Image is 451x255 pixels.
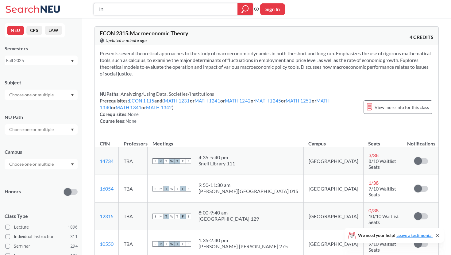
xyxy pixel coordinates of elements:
a: MATH 1231 [164,98,190,103]
td: TBA [119,175,148,203]
span: 311 [70,233,78,240]
a: 14734 [100,158,114,164]
span: 1896 [68,224,78,230]
th: Seats [363,134,404,147]
span: M [158,214,164,219]
div: Dropdown arrow [5,159,78,169]
div: NUPaths: Prerequisites: and ( or or or or or or or ) Corequisites: Course fees: [100,91,357,124]
div: [PERSON_NAME] [PERSON_NAME] 275 [199,243,288,249]
span: T [175,158,180,164]
div: 9:50 - 11:30 am [199,182,299,188]
a: MATH 1341 [116,105,141,110]
span: M [158,186,164,191]
a: 16054 [100,186,114,191]
th: Notifications [404,134,438,147]
div: Fall 2025Dropdown arrow [5,56,78,65]
span: T [175,186,180,191]
span: Class Type [5,213,78,219]
a: MATH 1241 [195,98,220,103]
td: TBA [119,147,148,175]
svg: magnifying glass [241,5,249,14]
span: M [158,158,164,164]
span: 9/10 Waitlist Seats [368,241,396,253]
span: View more info for this class [375,103,429,111]
span: F [180,158,186,164]
a: MATH 1251 [286,98,311,103]
span: W [169,158,175,164]
p: Honors [5,188,21,195]
td: TBA [119,203,148,230]
div: CRN [100,140,110,147]
span: 0 / 38 [368,207,379,213]
span: W [169,186,175,191]
span: T [175,214,180,219]
div: Dropdown arrow [5,124,78,135]
span: 294 [70,243,78,249]
span: 1 / 38 [368,180,379,186]
span: S [152,214,158,219]
button: NEU [7,26,24,35]
span: T [164,158,169,164]
span: Updated a minute ago [106,37,147,44]
label: Individual Instruction [5,233,78,241]
div: 1:35 - 2:40 pm [199,237,288,243]
button: LAW [45,26,62,35]
a: Leave a testimonial [396,233,433,238]
div: magnifying glass [237,3,253,15]
span: W [169,214,175,219]
th: Professors [119,134,148,147]
span: W [169,241,175,247]
span: None [125,118,137,124]
span: 3 / 38 [368,152,379,158]
input: Choose one or multiple [6,126,58,133]
span: We need your help! [358,233,433,238]
span: T [175,241,180,247]
span: S [186,186,191,191]
span: Analyzing/Using Data, Societies/Institutions [120,91,214,97]
div: Campus [5,149,78,155]
input: Choose one or multiple [6,160,58,168]
label: Seminar [5,242,78,250]
div: Snell Library 111 [199,160,235,167]
a: 12315 [100,213,114,219]
span: S [152,158,158,164]
div: 8:00 - 9:40 am [199,210,259,216]
span: S [186,214,191,219]
span: S [186,241,191,247]
span: S [152,241,158,247]
th: Campus [303,134,363,147]
a: 10550 [100,241,114,247]
a: MATH 1342 [146,105,172,110]
span: T [164,186,169,191]
span: F [180,214,186,219]
span: S [152,186,158,191]
div: [GEOGRAPHIC_DATA] 129 [199,216,259,222]
div: 4:35 - 5:40 pm [199,154,235,160]
input: Class, professor, course number, "phrase" [98,4,233,14]
div: Fall 2025 [6,57,70,64]
svg: Dropdown arrow [71,94,74,96]
span: M [158,241,164,247]
div: Semesters [5,45,78,52]
td: [GEOGRAPHIC_DATA] [303,147,363,175]
span: T [164,214,169,219]
div: Dropdown arrow [5,90,78,100]
div: Subject [5,79,78,86]
td: [GEOGRAPHIC_DATA] [303,175,363,203]
td: [GEOGRAPHIC_DATA] [303,203,363,230]
svg: Dropdown arrow [71,129,74,131]
input: Choose one or multiple [6,91,58,99]
section: Presents several theoretical approaches to the study of macroeconomic dynamics in both the short ... [100,50,434,77]
div: NU Path [5,114,78,121]
span: 10/10 Waitlist Seats [368,213,399,225]
label: Lecture [5,223,78,231]
span: 4 CREDITS [410,34,434,41]
th: Meetings [148,134,304,147]
span: T [164,241,169,247]
span: F [180,241,186,247]
span: 8/10 Waitlist Seats [368,158,396,170]
span: 7/10 Waitlist Seats [368,186,396,197]
div: [PERSON_NAME][GEOGRAPHIC_DATA] 015 [199,188,299,194]
button: Sign In [260,3,285,15]
span: None [128,111,139,117]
